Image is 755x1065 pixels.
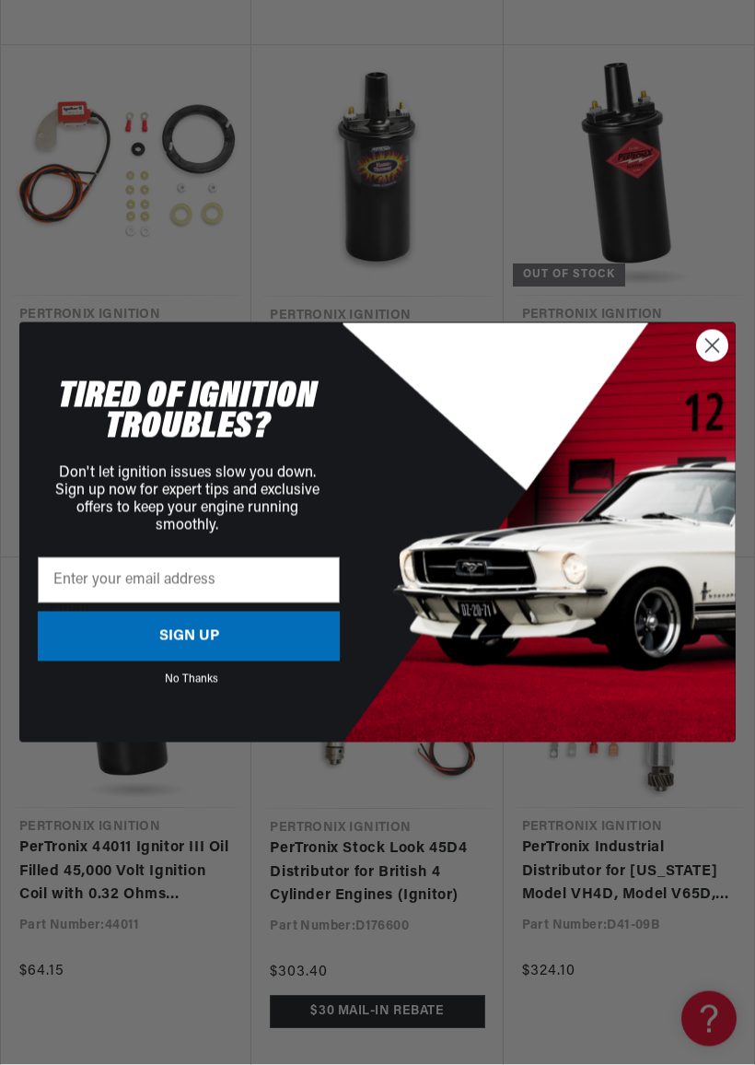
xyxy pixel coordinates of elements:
input: Enter your email address [38,557,340,603]
button: No Thanks [43,674,340,680]
span: Don't let ignition issues slow you down. Sign up now for expert tips and exclusive offers to keep... [55,466,319,534]
button: SIGN UP [38,612,340,661]
button: Close dialog [696,330,728,362]
span: TIRED OF IGNITION TROUBLES? [58,378,317,448]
